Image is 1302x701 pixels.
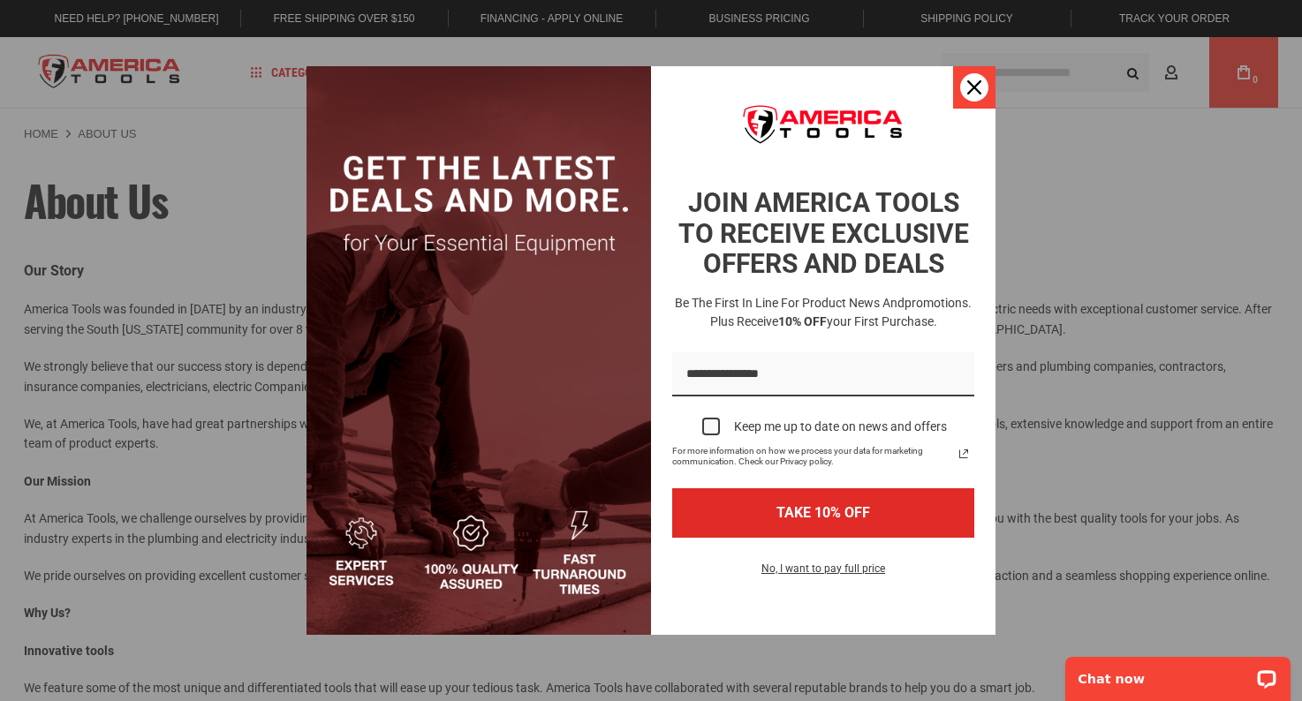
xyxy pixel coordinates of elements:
[967,80,981,94] svg: close icon
[953,443,974,464] svg: link icon
[672,446,953,467] span: For more information on how we process your data for marketing communication. Check our Privacy p...
[778,314,827,328] strong: 10% OFF
[710,296,973,328] span: promotions. Plus receive your first purchase.
[953,443,974,464] a: Read our Privacy Policy
[1054,645,1302,701] iframe: LiveChat chat widget
[672,488,974,537] button: TAKE 10% OFF
[747,559,899,589] button: No, I want to pay full price
[669,294,978,331] h3: Be the first in line for product news and
[672,352,974,397] input: Email field
[953,66,995,109] button: Close
[678,187,969,279] strong: JOIN AMERICA TOOLS TO RECEIVE EXCLUSIVE OFFERS AND DEALS
[734,419,947,434] div: Keep me up to date on news and offers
